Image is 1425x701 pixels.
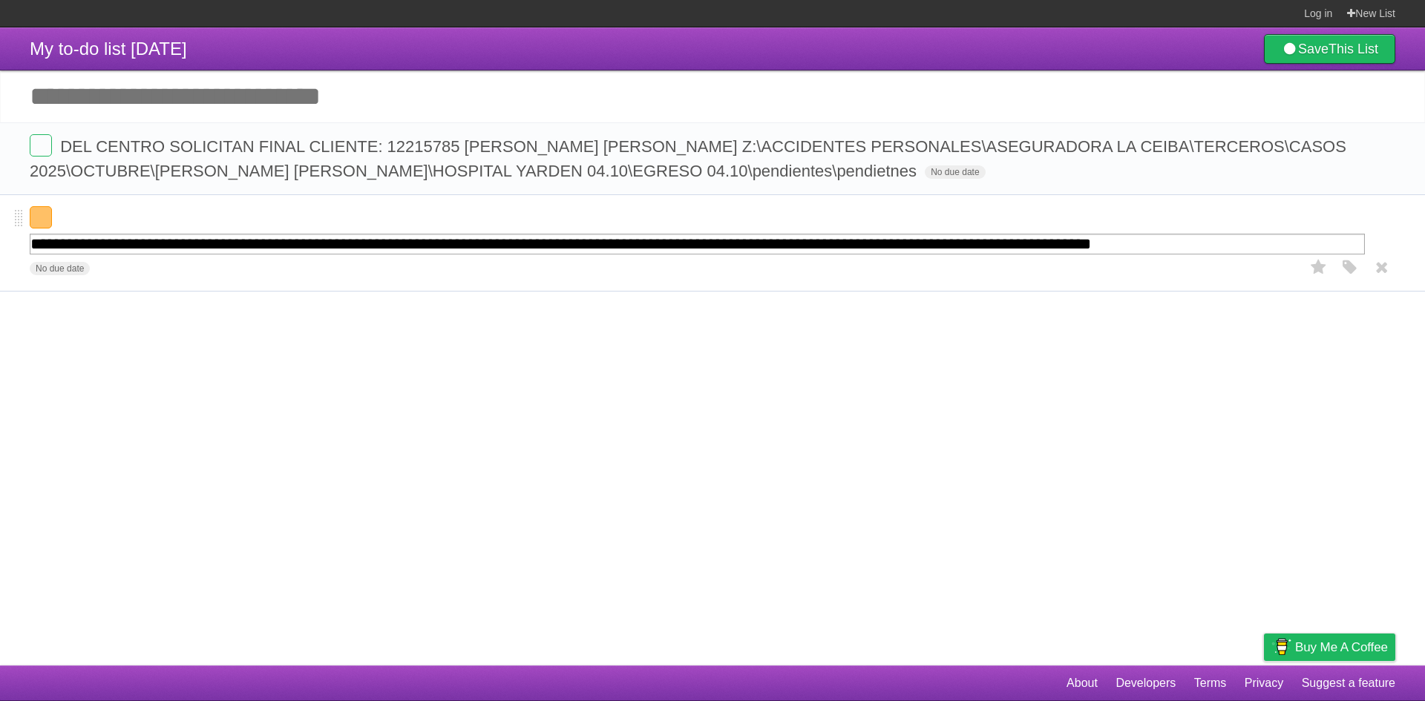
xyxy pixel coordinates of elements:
a: Terms [1194,669,1227,697]
span: DEL CENTRO SOLICITAN FINAL CLIENTE: 12215785 [PERSON_NAME] [PERSON_NAME] Z:\ACCIDENTES PERSONALES... [30,137,1346,180]
a: SaveThis List [1264,34,1395,64]
a: About [1067,669,1098,697]
label: Done [30,134,52,157]
img: Buy me a coffee [1271,634,1291,659]
span: Buy me a coffee [1295,634,1388,660]
b: This List [1329,42,1378,56]
a: Developers [1116,669,1176,697]
a: Buy me a coffee [1264,633,1395,661]
label: Done [30,206,52,228]
span: No due date [30,262,90,275]
span: My to-do list [DATE] [30,39,187,59]
a: Privacy [1245,669,1283,697]
span: No due date [925,165,985,179]
a: Suggest a feature [1302,669,1395,697]
label: Star task [1305,255,1333,280]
